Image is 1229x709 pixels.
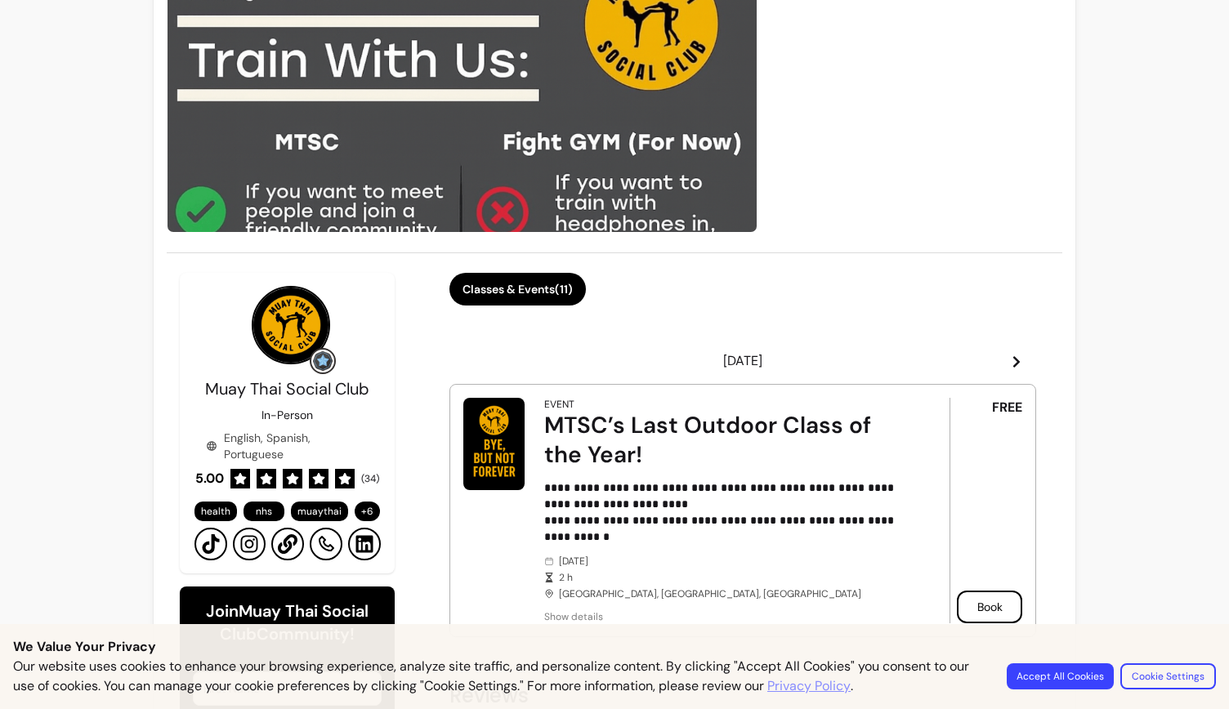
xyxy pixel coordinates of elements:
span: health [201,505,230,518]
a: Privacy Policy [767,676,851,696]
button: Classes & Events(11) [449,273,586,305]
span: FREE [992,398,1022,417]
div: English, Spanish, Portuguese [206,430,369,462]
span: muaythai [297,505,342,518]
p: In-Person [261,407,313,423]
span: 5.00 [195,469,224,488]
span: Muay Thai Social Club [205,378,369,399]
button: Book [957,591,1022,623]
span: nhs [256,505,272,518]
img: Grow [313,351,333,371]
p: We Value Your Privacy [13,637,1216,657]
span: Show details [544,610,904,623]
div: [DATE] [GEOGRAPHIC_DATA], [GEOGRAPHIC_DATA], [GEOGRAPHIC_DATA] [544,555,904,600]
div: MTSC’s Last Outdoor Class of the Year! [544,411,904,470]
h6: Join Muay Thai Social Club Community! [193,600,382,645]
span: 2 h [559,571,904,584]
header: [DATE] [449,345,1036,377]
img: MTSC’s Last Outdoor Class of the Year! [463,398,525,490]
div: Event [544,398,574,411]
button: Accept All Cookies [1007,663,1114,689]
img: Provider image [252,286,330,364]
p: Our website uses cookies to enhance your browsing experience, analyze site traffic, and personali... [13,657,987,696]
button: Cookie Settings [1120,663,1216,689]
span: + 6 [358,505,377,518]
span: ( 34 ) [361,472,379,485]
